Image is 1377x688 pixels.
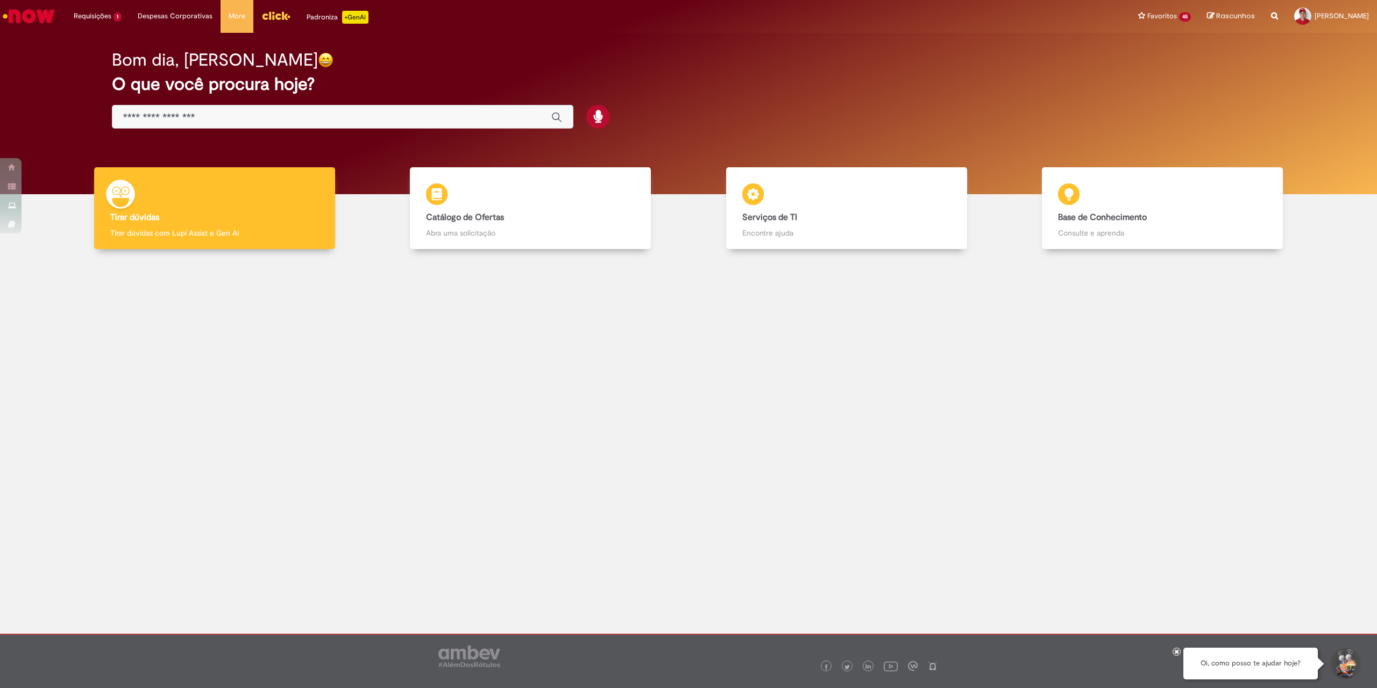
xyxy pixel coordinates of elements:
img: click_logo_yellow_360x200.png [261,8,290,24]
b: Catálogo de Ofertas [426,212,504,223]
b: Serviços de TI [742,212,797,223]
button: Iniciar Conversa de Suporte [1329,648,1361,680]
a: Catálogo de Ofertas Abra uma solicitação [373,167,689,250]
span: Favoritos [1147,11,1177,22]
span: Rascunhos [1216,11,1255,21]
b: Base de Conhecimento [1058,212,1147,223]
div: Oi, como posso te ajudar hoje? [1183,648,1318,679]
a: Base de Conhecimento Consulte e aprenda [1005,167,1321,250]
img: ServiceNow [1,5,56,27]
img: logo_footer_ambev_rotulo_gray.png [438,646,500,667]
span: 45 [1179,12,1191,22]
img: logo_footer_twitter.png [844,664,850,670]
h2: Bom dia, [PERSON_NAME] [112,51,318,69]
a: Serviços de TI Encontre ajuda [688,167,1005,250]
img: logo_footer_facebook.png [824,664,829,670]
p: Abra uma solicitação [426,228,635,238]
span: Requisições [74,11,111,22]
a: Rascunhos [1207,11,1255,22]
p: +GenAi [342,11,368,24]
div: Padroniza [307,11,368,24]
b: Tirar dúvidas [110,212,159,223]
span: [PERSON_NAME] [1315,11,1369,20]
a: Tirar dúvidas Tirar dúvidas com Lupi Assist e Gen Ai [56,167,373,250]
span: 1 [113,12,122,22]
p: Encontre ajuda [742,228,951,238]
img: logo_footer_workplace.png [908,661,918,671]
p: Consulte e aprenda [1058,228,1267,238]
img: happy-face.png [318,52,333,68]
img: logo_footer_naosei.png [928,661,938,671]
img: logo_footer_linkedin.png [865,664,871,670]
span: Despesas Corporativas [138,11,212,22]
span: More [229,11,245,22]
p: Tirar dúvidas com Lupi Assist e Gen Ai [110,228,319,238]
h2: O que você procura hoje? [112,75,1265,94]
img: logo_footer_youtube.png [884,659,898,673]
